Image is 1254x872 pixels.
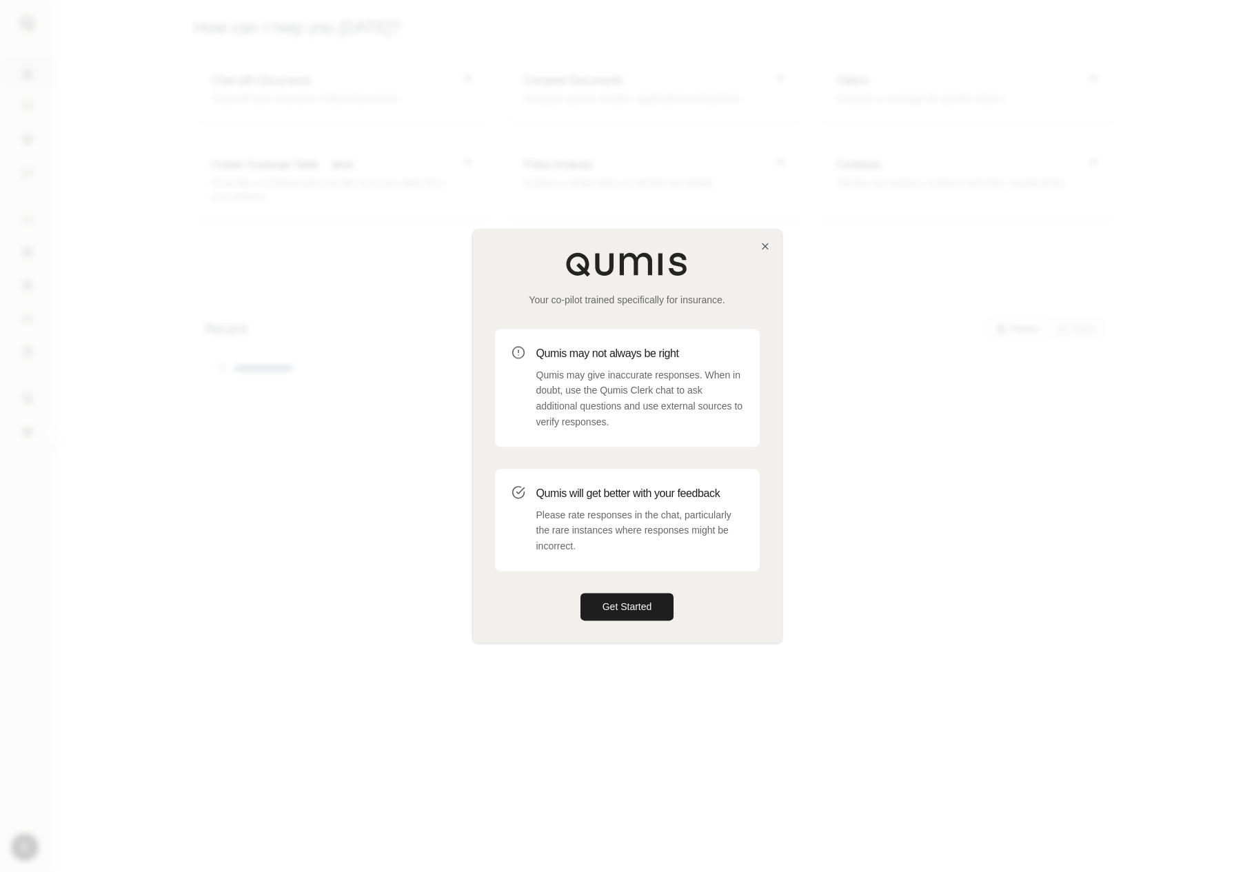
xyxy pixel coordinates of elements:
h3: Qumis may not always be right [536,345,743,362]
p: Please rate responses in the chat, particularly the rare instances where responses might be incor... [536,507,743,554]
p: Your co-pilot trained specifically for insurance. [495,293,760,307]
p: Qumis may give inaccurate responses. When in doubt, use the Qumis Clerk chat to ask additional qu... [536,367,743,430]
h3: Qumis will get better with your feedback [536,485,743,502]
button: Get Started [580,593,674,620]
img: Qumis Logo [565,252,689,276]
